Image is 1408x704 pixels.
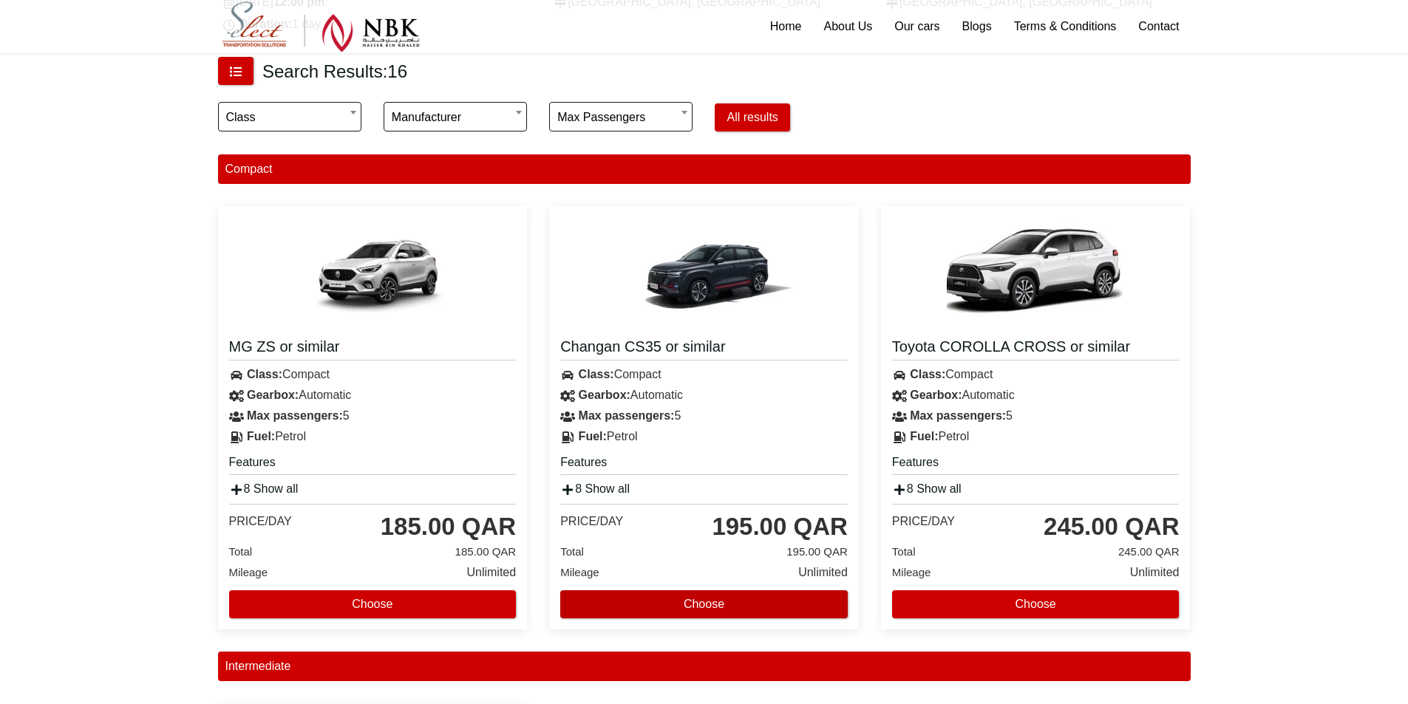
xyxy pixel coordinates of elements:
[560,545,584,558] span: Total
[579,389,630,401] strong: Gearbox:
[892,590,1180,618] button: Choose
[549,102,693,131] span: Max passengers
[387,61,407,81] span: 16
[229,337,517,360] a: MG ZS or similar
[1130,562,1180,583] span: Unlimited
[229,545,253,558] span: Total
[218,385,528,406] div: Automatic
[881,364,1191,385] div: Compact
[892,337,1180,360] a: Toyota COROLLA CROSS or similar
[892,454,1180,475] h5: Features
[455,541,517,562] span: 185.00 QAR
[557,103,684,132] span: Max passengers
[262,61,407,83] h3: Search Results:
[247,368,282,380] strong: Class:
[910,409,1006,422] strong: Max passengers:
[247,430,275,442] strong: Fuel:
[786,541,848,562] span: 195.00 QAR
[579,368,614,380] strong: Class:
[715,103,789,131] button: All results
[218,102,361,131] span: Class
[381,512,516,541] div: 185.00 QAR
[549,385,859,406] div: Automatic
[881,385,1191,406] div: Automatic
[892,545,916,558] span: Total
[229,590,517,618] button: Choose
[892,482,962,495] a: 8 Show all
[218,406,528,426] div: 5
[881,406,1191,426] div: 5
[247,409,343,422] strong: Max passengers:
[218,364,528,385] div: Compact
[579,430,607,442] strong: Fuel:
[579,409,675,422] strong: Max passengers:
[560,482,630,495] a: 8 Show all
[222,1,420,52] img: Select Rent a Car
[392,103,519,132] span: Manufacturer
[229,514,292,529] div: Price/day
[1044,512,1179,541] div: 245.00 QAR
[892,566,931,578] span: Mileage
[910,389,962,401] strong: Gearbox:
[947,217,1124,328] img: Toyota COROLLA CROSS or similar
[712,512,847,541] div: 195.00 QAR
[560,590,848,618] button: Choose
[798,562,848,583] span: Unlimited
[549,406,859,426] div: 5
[560,337,848,360] a: Changan CS35 or similar
[549,364,859,385] div: Compact
[229,454,517,475] h5: Features
[910,430,938,442] strong: Fuel:
[910,368,945,380] strong: Class:
[466,562,516,583] span: Unlimited
[218,154,1191,184] div: Compact
[560,454,848,475] h5: Features
[218,426,528,447] div: Petrol
[881,426,1191,447] div: Petrol
[247,389,299,401] strong: Gearbox:
[226,103,353,132] span: Class
[229,566,268,578] span: Mileage
[615,217,792,328] img: Changan CS35 or similar
[384,102,527,131] span: Manufacturer
[218,652,1191,681] div: Intermediate
[892,514,955,529] div: Price/day
[560,566,599,578] span: Mileage
[560,514,623,529] div: Price/day
[229,482,299,495] a: 8 Show all
[284,217,461,328] img: MG ZS or similar
[549,426,859,447] div: Petrol
[1118,541,1180,562] span: 245.00 QAR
